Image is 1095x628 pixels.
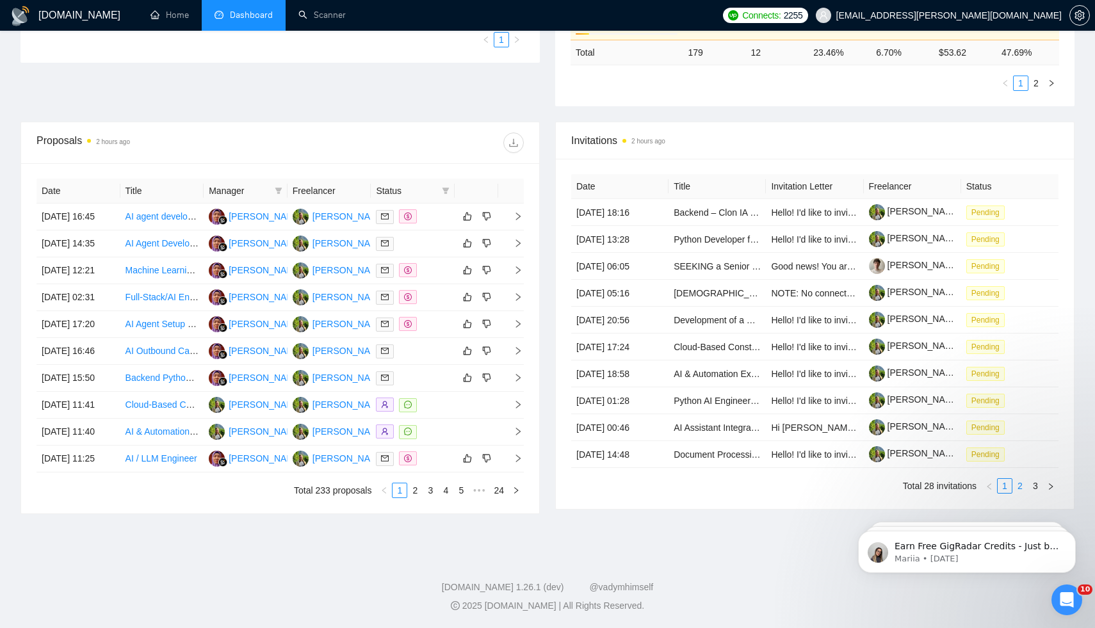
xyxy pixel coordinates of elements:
button: dislike [479,316,494,332]
span: like [463,373,472,383]
a: [PERSON_NAME] [869,260,961,270]
a: 1 [393,483,407,497]
a: MK[PERSON_NAME] [293,372,386,382]
a: Development of a Multi-AI Agent System Architecture [674,315,884,325]
button: left [478,32,494,47]
button: setting [1069,5,1090,26]
a: SM[PERSON_NAME] [209,372,302,382]
a: 2 [1029,76,1043,90]
a: AI & Automation Expert for Marketing, SEO & Business Workflows (Long-Term Collaboration) [674,369,1042,379]
li: Next Page [509,32,524,47]
img: c1H6qaiLk507m81Kel3qbCiFt8nt3Oz5Wf3V5ZPF-dbGF4vCaOe6p03OfXLTzabAEe [869,285,885,301]
button: left [998,76,1013,91]
a: Backend Python & AWS [126,373,222,383]
a: AI Agent Setup for PDF Data Extraction to Excel [126,319,317,329]
div: [PERSON_NAME] [312,209,386,223]
span: right [1047,483,1055,490]
button: dislike [479,209,494,224]
span: Pending [966,205,1005,220]
li: 24 [489,483,508,498]
td: Full-Stack/AI Engineer Needed for Autonomous AI Agents Development [120,284,204,311]
a: MK[PERSON_NAME] [293,453,386,463]
a: Pending [966,287,1010,298]
span: like [463,265,472,275]
span: download [504,138,523,148]
a: SEEKING a Senior React Front-End Engineer to bring my UI dashboard design to life! [674,261,1014,271]
span: filter [442,187,450,195]
span: Connects: [742,8,781,22]
img: MK [293,316,309,332]
a: Cloud-Based Construction Estimating Application with AI Features [674,342,936,352]
td: [DATE] 17:24 [571,334,669,360]
button: like [460,289,475,305]
span: right [503,212,523,221]
span: mail [381,347,389,355]
a: SM[PERSON_NAME] [209,264,302,275]
span: like [463,346,472,356]
img: gigradar-bm.png [218,350,227,359]
td: 47.69 % [996,40,1059,65]
a: SM[PERSON_NAME] [209,291,302,302]
img: upwork-logo.png [728,10,738,20]
img: SM [209,343,225,359]
a: SM[PERSON_NAME] [209,453,302,463]
span: setting [1070,10,1089,20]
span: dislike [482,346,491,356]
span: right [1048,79,1055,87]
a: 2 [408,483,422,497]
span: Invitations [571,133,1058,149]
span: dislike [482,292,491,302]
td: Machine Learning Engineer for LLM Development and Evaluation [120,257,204,284]
button: like [460,343,475,358]
td: [DATE] 06:05 [571,253,669,280]
li: 1 [494,32,509,47]
span: like [463,292,472,302]
a: searchScanner [298,10,346,20]
a: 3 [1028,479,1042,493]
img: gigradar-bm.png [218,377,227,386]
div: [PERSON_NAME] [312,371,386,385]
img: c1H6qaiLk507m81Kel3qbCiFt8nt3Oz5Wf3V5ZPF-dbGF4vCaOe6p03OfXLTzabAEe [869,446,885,462]
span: like [463,238,472,248]
span: right [503,239,523,248]
button: like [460,236,475,251]
li: 5 [453,483,469,498]
img: c1EbV5nygzn2-RG9jN-21aSkwV6Vp7jFnmdynNw9dqrwVEzYX5tnZ2ce63cSi0S9K2 [869,258,885,274]
img: MK [293,370,309,386]
a: Pending [966,395,1010,405]
span: right [512,487,520,494]
button: dislike [479,370,494,385]
li: Next Page [1043,478,1058,494]
td: SEEKING a Senior React Front-End Engineer to bring my UI dashboard design to life! [669,253,766,280]
span: dashboard [215,10,223,19]
span: like [463,211,472,221]
a: Pending [966,422,1010,432]
a: [PERSON_NAME] [869,341,961,351]
th: Date [36,179,120,204]
th: Status [961,174,1058,199]
p: Message from Mariia, sent 6w ago [56,49,221,61]
a: MK[PERSON_NAME] [209,399,302,409]
img: MK [293,397,309,413]
a: SM[PERSON_NAME] [209,238,302,248]
img: MK [293,262,309,278]
li: 3 [423,483,438,498]
li: 2 [1028,76,1044,91]
div: [PERSON_NAME] [312,263,386,277]
a: [PERSON_NAME] [869,367,961,378]
td: 6.70 % [871,40,934,65]
img: gigradar-bm.png [218,216,227,225]
span: Pending [966,259,1005,273]
a: MK[PERSON_NAME] [293,399,386,409]
li: 3 [1028,478,1043,494]
td: [DATE] 18:16 [571,199,669,226]
span: Pending [966,421,1005,435]
td: Total [571,40,683,65]
li: 2 [407,483,423,498]
button: right [508,483,524,498]
span: message [404,401,412,408]
a: 5 [454,483,468,497]
span: 2255 [784,8,803,22]
div: [PERSON_NAME] [312,424,386,439]
a: 24 [490,483,508,497]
